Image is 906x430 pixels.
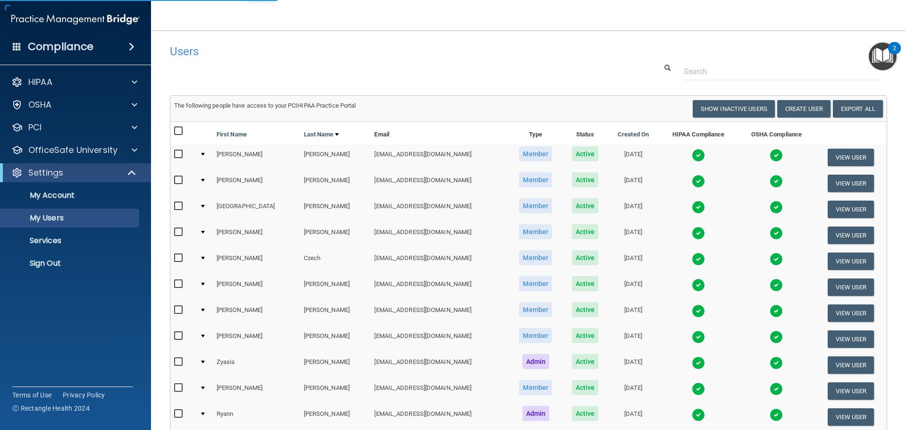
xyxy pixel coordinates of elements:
[370,404,509,430] td: [EMAIL_ADDRESS][DOMAIN_NAME]
[608,300,659,326] td: [DATE]
[869,42,897,70] button: Open Resource Center, 2 new notifications
[213,222,300,248] td: [PERSON_NAME]
[370,326,509,352] td: [EMAIL_ADDRESS][DOMAIN_NAME]
[370,144,509,170] td: [EMAIL_ADDRESS][DOMAIN_NAME]
[828,227,874,244] button: View User
[828,356,874,374] button: View User
[770,408,783,422] img: tick.e7d51cea.svg
[28,40,93,53] h4: Compliance
[659,122,738,144] th: HIPAA Compliance
[893,48,896,60] div: 2
[684,63,880,80] input: Search
[828,278,874,296] button: View User
[608,274,659,300] td: [DATE]
[300,378,371,404] td: [PERSON_NAME]
[572,198,599,213] span: Active
[608,248,659,274] td: [DATE]
[828,201,874,218] button: View User
[770,175,783,188] img: tick.e7d51cea.svg
[300,144,371,170] td: [PERSON_NAME]
[828,408,874,426] button: View User
[370,300,509,326] td: [EMAIL_ADDRESS][DOMAIN_NAME]
[572,328,599,343] span: Active
[519,328,552,343] span: Member
[213,274,300,300] td: [PERSON_NAME]
[562,122,608,144] th: Status
[692,304,705,318] img: tick.e7d51cea.svg
[770,149,783,162] img: tick.e7d51cea.svg
[28,144,117,156] p: OfficeSafe University
[770,304,783,318] img: tick.e7d51cea.svg
[519,198,552,213] span: Member
[300,300,371,326] td: [PERSON_NAME]
[608,326,659,352] td: [DATE]
[6,191,135,200] p: My Account
[28,167,63,178] p: Settings
[6,236,135,245] p: Services
[213,144,300,170] td: [PERSON_NAME]
[828,330,874,348] button: View User
[213,326,300,352] td: [PERSON_NAME]
[608,404,659,430] td: [DATE]
[692,201,705,214] img: tick.e7d51cea.svg
[828,149,874,166] button: View User
[692,253,705,266] img: tick.e7d51cea.svg
[300,170,371,196] td: [PERSON_NAME]
[11,10,140,29] img: PMB logo
[6,213,135,223] p: My Users
[608,170,659,196] td: [DATE]
[213,196,300,222] td: [GEOGRAPHIC_DATA]
[370,274,509,300] td: [EMAIL_ADDRESS][DOMAIN_NAME]
[6,259,135,268] p: Sign Out
[692,227,705,240] img: tick.e7d51cea.svg
[370,222,509,248] td: [EMAIL_ADDRESS][DOMAIN_NAME]
[572,380,599,395] span: Active
[28,99,52,110] p: OSHA
[572,224,599,239] span: Active
[217,129,247,140] a: First Name
[300,196,371,222] td: [PERSON_NAME]
[522,406,550,421] span: Admin
[11,99,137,110] a: OSHA
[618,129,649,140] a: Created On
[692,382,705,396] img: tick.e7d51cea.svg
[213,352,300,378] td: Zyasia
[572,406,599,421] span: Active
[692,278,705,292] img: tick.e7d51cea.svg
[213,404,300,430] td: Ryann
[828,253,874,270] button: View User
[519,146,552,161] span: Member
[300,248,371,274] td: Czech
[300,274,371,300] td: [PERSON_NAME]
[370,122,509,144] th: Email
[213,300,300,326] td: [PERSON_NAME]
[738,122,815,144] th: OSHA Compliance
[777,100,830,118] button: Create User
[213,170,300,196] td: [PERSON_NAME]
[63,390,105,400] a: Privacy Policy
[519,276,552,291] span: Member
[12,404,90,413] span: Ⓒ Rectangle Health 2024
[213,248,300,274] td: [PERSON_NAME]
[28,122,42,133] p: PCI
[770,201,783,214] img: tick.e7d51cea.svg
[693,100,775,118] button: Show Inactive Users
[608,196,659,222] td: [DATE]
[572,276,599,291] span: Active
[28,76,52,88] p: HIPAA
[519,380,552,395] span: Member
[608,144,659,170] td: [DATE]
[770,330,783,344] img: tick.e7d51cea.svg
[370,352,509,378] td: [EMAIL_ADDRESS][DOMAIN_NAME]
[828,304,874,322] button: View User
[11,167,137,178] a: Settings
[300,352,371,378] td: [PERSON_NAME]
[170,45,582,58] h4: Users
[304,129,339,140] a: Last Name
[213,378,300,404] td: [PERSON_NAME]
[743,363,895,401] iframe: Drift Widget Chat Controller
[692,175,705,188] img: tick.e7d51cea.svg
[692,149,705,162] img: tick.e7d51cea.svg
[370,248,509,274] td: [EMAIL_ADDRESS][DOMAIN_NAME]
[11,122,137,133] a: PCI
